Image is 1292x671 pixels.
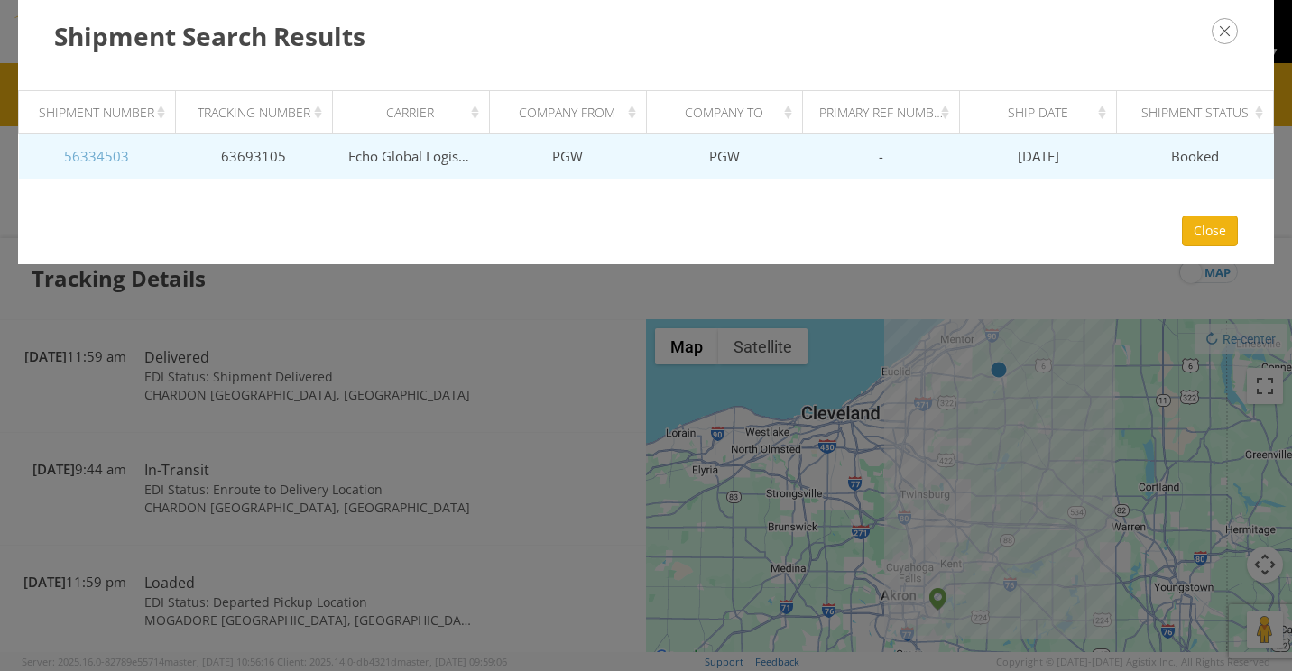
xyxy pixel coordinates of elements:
td: Echo Global Logistics [332,134,489,179]
span: [DATE] [1018,147,1059,165]
td: - [803,134,960,179]
div: Company From [505,104,640,122]
div: Ship Date [976,104,1111,122]
td: PGW [646,134,803,179]
h3: Shipment Search Results [54,18,1238,54]
div: Tracking Number [191,104,326,122]
button: Close [1182,216,1238,246]
span: Booked [1171,147,1219,165]
td: 63693105 [175,134,332,179]
div: Primary Ref Number [819,104,954,122]
div: Company To [662,104,797,122]
div: Shipment Status [1133,104,1268,122]
td: PGW [489,134,646,179]
div: Carrier [348,104,483,122]
a: 56334503 [64,147,129,165]
div: Shipment Number [35,104,170,122]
